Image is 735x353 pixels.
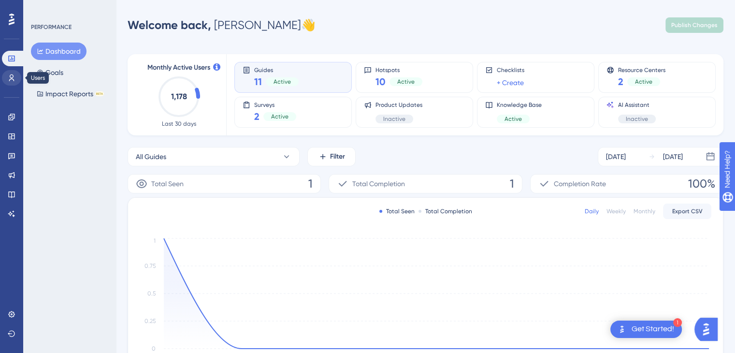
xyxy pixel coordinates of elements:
span: Active [635,78,652,86]
tspan: 0.5 [147,290,156,297]
div: Daily [585,207,599,215]
span: Need Help? [23,2,60,14]
button: Impact ReportsBETA [31,85,110,103]
tspan: 1 [154,237,156,244]
button: Publish Changes [665,17,723,33]
span: Active [397,78,415,86]
span: Guides [254,66,299,73]
span: 100% [688,176,715,191]
span: Product Updates [375,101,422,109]
button: Dashboard [31,43,86,60]
a: + Create [497,77,524,88]
tspan: 0 [152,345,156,352]
span: Total Seen [151,178,184,190]
tspan: 0.25 [144,318,156,324]
span: Active [274,78,291,86]
span: Inactive [383,115,405,123]
span: Hotspots [375,66,422,73]
span: 1 [308,176,313,191]
span: AI Assistant [618,101,656,109]
span: Publish Changes [671,21,718,29]
span: Monthly Active Users [147,62,210,74]
div: [DATE] [606,151,626,162]
span: Inactive [626,115,648,123]
div: [DATE] [663,151,683,162]
tspan: 0.75 [144,263,156,269]
span: Total Completion [352,178,405,190]
div: Get Started! [632,324,674,335]
span: Export CSV [672,207,703,215]
div: 1 [673,318,682,327]
button: Goals [31,64,69,81]
button: All Guides [128,147,300,166]
span: 11 [254,75,262,88]
iframe: UserGuiding AI Assistant Launcher [694,315,723,344]
span: Welcome back, [128,18,211,32]
span: 1 [510,176,514,191]
div: [PERSON_NAME] 👋 [128,17,316,33]
span: Last 30 days [162,120,196,128]
div: Total Seen [379,207,415,215]
div: Monthly [634,207,655,215]
span: Resource Centers [618,66,665,73]
button: Filter [307,147,356,166]
text: 1,178 [171,92,187,101]
span: Knowledge Base [497,101,542,109]
div: Open Get Started! checklist, remaining modules: 1 [610,321,682,338]
div: PERFORMANCE [31,23,72,31]
span: Surveys [254,101,296,108]
span: Active [271,113,288,120]
span: All Guides [136,151,166,162]
div: BETA [95,91,104,96]
span: Active [504,115,522,123]
span: Filter [330,151,345,162]
span: 10 [375,75,386,88]
span: Completion Rate [554,178,606,190]
img: launcher-image-alternative-text [616,324,628,335]
span: Checklists [497,66,524,74]
button: Export CSV [663,204,711,219]
div: Weekly [606,207,626,215]
span: 2 [618,75,623,88]
span: 2 [254,110,259,123]
div: Total Completion [418,207,472,215]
